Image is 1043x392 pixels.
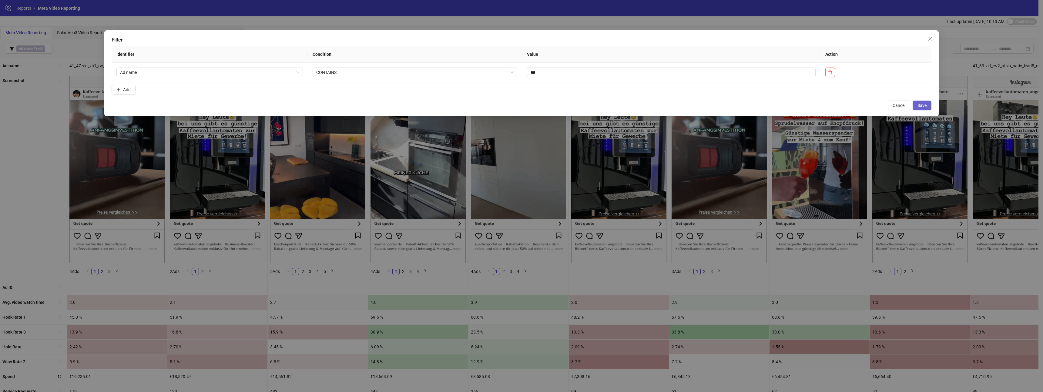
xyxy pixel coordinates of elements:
[316,68,514,77] span: CONTAINS
[112,85,136,95] button: Add
[917,103,927,108] span: Save
[828,70,832,75] span: delete
[820,46,931,63] th: Action
[522,46,820,63] th: Value
[928,36,933,41] span: close
[123,87,131,92] span: Add
[116,88,121,92] span: plus
[120,68,299,77] span: Ad name
[308,46,522,63] th: Condition
[913,101,931,110] button: Save
[112,36,931,44] div: Filter
[925,34,935,44] button: Close
[888,101,910,110] button: Cancel
[112,46,308,63] th: Identifier
[893,103,905,108] span: Cancel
